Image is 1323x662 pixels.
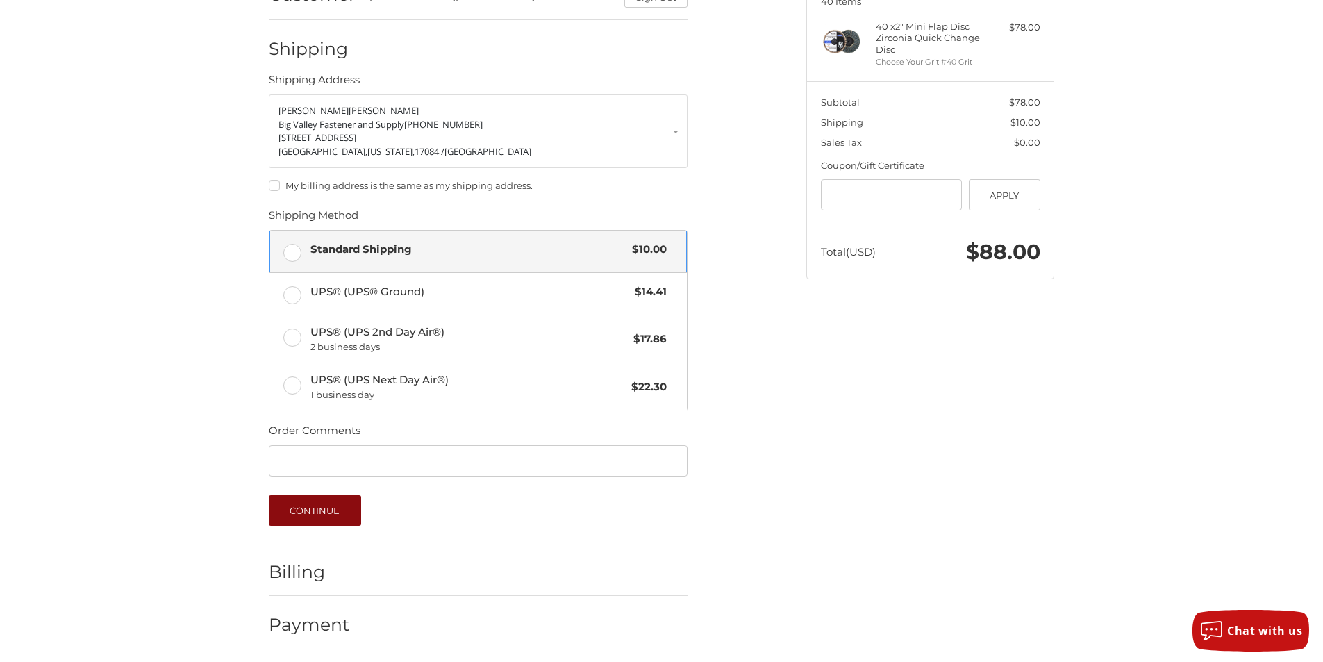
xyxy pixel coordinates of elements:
[876,56,982,68] li: Choose Your Grit #40 Grit
[278,131,356,144] span: [STREET_ADDRESS]
[367,145,415,158] span: [US_STATE],
[415,145,444,158] span: 17084 /
[1014,137,1040,148] span: $0.00
[269,614,350,636] h2: Payment
[821,245,876,258] span: Total (USD)
[1010,117,1040,128] span: $10.00
[1192,610,1309,652] button: Chat with us
[626,331,667,347] span: $17.86
[310,372,625,402] span: UPS® (UPS Next Day Air®)
[278,145,367,158] span: [GEOGRAPHIC_DATA],
[444,145,531,158] span: [GEOGRAPHIC_DATA]
[278,118,404,131] span: Big Valley Fastener and Supply
[821,179,963,210] input: Gift Certificate or Coupon Code
[269,561,350,583] h2: Billing
[310,284,629,300] span: UPS® (UPS® Ground)
[821,117,863,128] span: Shipping
[625,242,667,258] span: $10.00
[269,72,360,94] legend: Shipping Address
[310,388,625,402] span: 1 business day
[269,180,688,191] label: My billing address is the same as my shipping address.
[969,179,1040,210] button: Apply
[1009,97,1040,108] span: $78.00
[624,379,667,395] span: $22.30
[269,38,350,60] h2: Shipping
[310,324,627,354] span: UPS® (UPS 2nd Day Air®)
[1227,623,1302,638] span: Chat with us
[821,137,862,148] span: Sales Tax
[269,423,360,445] legend: Order Comments
[628,284,667,300] span: $14.41
[821,159,1040,173] div: Coupon/Gift Certificate
[269,94,688,168] a: Enter or select a different address
[821,97,860,108] span: Subtotal
[310,340,627,354] span: 2 business days
[269,208,358,230] legend: Shipping Method
[985,21,1040,35] div: $78.00
[278,104,349,117] span: [PERSON_NAME]
[269,495,361,526] button: Continue
[404,118,483,131] span: [PHONE_NUMBER]
[310,242,626,258] span: Standard Shipping
[349,104,419,117] span: [PERSON_NAME]
[876,21,982,55] h4: 40 x 2" Mini Flap Disc Zirconia Quick Change Disc
[966,239,1040,265] span: $88.00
